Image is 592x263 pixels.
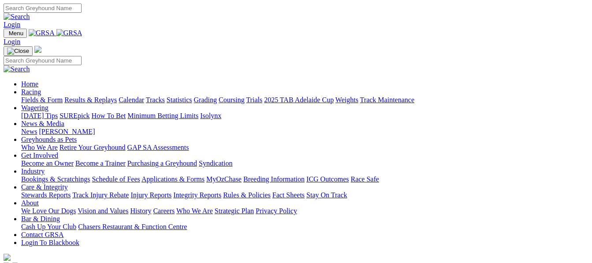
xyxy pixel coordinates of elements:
[21,191,71,199] a: Stewards Reports
[72,191,129,199] a: Track Injury Rebate
[21,167,45,175] a: Industry
[173,191,221,199] a: Integrity Reports
[21,175,90,183] a: Bookings & Scratchings
[223,191,271,199] a: Rules & Policies
[60,144,126,151] a: Retire Your Greyhound
[219,96,245,104] a: Coursing
[176,207,213,215] a: Who We Are
[21,112,58,119] a: [DATE] Tips
[29,29,55,37] img: GRSA
[194,96,217,104] a: Grading
[306,175,349,183] a: ICG Outcomes
[21,223,76,230] a: Cash Up Your Club
[4,254,11,261] img: logo-grsa-white.png
[127,159,197,167] a: Purchasing a Greyhound
[21,183,68,191] a: Care & Integrity
[141,175,205,183] a: Applications & Forms
[206,175,242,183] a: MyOzChase
[21,207,588,215] div: About
[127,144,189,151] a: GAP SA Assessments
[256,207,297,215] a: Privacy Policy
[130,207,151,215] a: History
[21,175,588,183] div: Industry
[21,159,74,167] a: Become an Owner
[306,191,347,199] a: Stay On Track
[9,30,23,37] span: Menu
[360,96,414,104] a: Track Maintenance
[127,112,198,119] a: Minimum Betting Limits
[21,104,48,111] a: Wagering
[21,96,588,104] div: Racing
[4,65,30,73] img: Search
[21,112,588,120] div: Wagering
[64,96,117,104] a: Results & Replays
[146,96,165,104] a: Tracks
[4,46,33,56] button: Toggle navigation
[21,152,58,159] a: Get Involved
[21,88,41,96] a: Racing
[7,48,29,55] img: Close
[21,136,77,143] a: Greyhounds as Pets
[4,21,20,28] a: Login
[4,29,27,38] button: Toggle navigation
[21,144,58,151] a: Who We Are
[350,175,379,183] a: Race Safe
[21,128,588,136] div: News & Media
[21,96,63,104] a: Fields & Form
[243,175,305,183] a: Breeding Information
[92,175,140,183] a: Schedule of Fees
[21,215,60,222] a: Bar & Dining
[119,96,144,104] a: Calendar
[167,96,192,104] a: Statistics
[21,159,588,167] div: Get Involved
[34,46,41,53] img: logo-grsa-white.png
[21,231,63,238] a: Contact GRSA
[21,144,588,152] div: Greyhounds as Pets
[4,13,30,21] img: Search
[21,191,588,199] div: Care & Integrity
[60,112,89,119] a: SUREpick
[56,29,82,37] img: GRSA
[21,223,588,231] div: Bar & Dining
[21,199,39,207] a: About
[4,4,82,13] input: Search
[21,80,38,88] a: Home
[335,96,358,104] a: Weights
[92,112,126,119] a: How To Bet
[21,239,79,246] a: Login To Blackbook
[130,191,171,199] a: Injury Reports
[75,159,126,167] a: Become a Trainer
[39,128,95,135] a: [PERSON_NAME]
[246,96,262,104] a: Trials
[215,207,254,215] a: Strategic Plan
[21,120,64,127] a: News & Media
[21,207,76,215] a: We Love Our Dogs
[4,56,82,65] input: Search
[21,128,37,135] a: News
[153,207,175,215] a: Careers
[78,207,128,215] a: Vision and Values
[264,96,334,104] a: 2025 TAB Adelaide Cup
[272,191,305,199] a: Fact Sheets
[78,223,187,230] a: Chasers Restaurant & Function Centre
[200,112,221,119] a: Isolynx
[199,159,232,167] a: Syndication
[4,38,20,45] a: Login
